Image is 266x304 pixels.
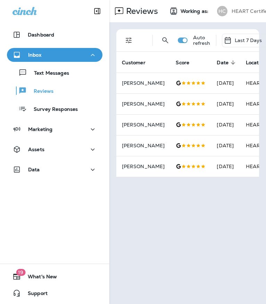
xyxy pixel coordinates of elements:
td: [DATE] [211,114,240,135]
p: Text Messages [27,70,69,77]
p: Data [28,167,40,172]
p: Dashboard [28,32,54,38]
p: [PERSON_NAME] [122,164,165,169]
button: Reviews [7,83,102,98]
p: [PERSON_NAME] [122,101,165,107]
p: Assets [28,147,44,152]
td: [DATE] [211,73,240,93]
button: 19What's New [7,270,102,284]
button: Filters [122,33,136,47]
td: [DATE] [211,156,240,177]
span: Score [176,60,189,66]
p: Marketing [28,126,52,132]
span: Date [217,59,238,66]
span: Score [176,59,198,66]
p: Reviews [27,88,53,95]
div: HC [217,6,227,16]
button: Marketing [7,122,102,136]
p: [PERSON_NAME] [122,143,165,148]
p: [PERSON_NAME] [122,122,165,128]
span: Customer [122,59,155,66]
span: 19 [16,269,25,276]
button: Search Reviews [158,33,172,47]
p: [PERSON_NAME] [122,80,165,86]
button: Collapse Sidebar [88,4,107,18]
button: Text Messages [7,65,102,80]
p: Last 7 Days [235,38,262,43]
td: [DATE] [211,135,240,156]
p: Reviews [123,6,158,16]
button: Support [7,286,102,300]
button: Dashboard [7,28,102,42]
button: Assets [7,142,102,156]
span: Working as: [181,8,210,14]
button: Data [7,163,102,176]
button: Inbox [7,48,102,62]
span: Customer [122,60,146,66]
p: Inbox [28,52,41,58]
button: Survey Responses [7,101,102,116]
span: Location [246,60,266,66]
p: Survey Responses [27,106,78,113]
span: Support [21,290,48,299]
span: Date [217,60,228,66]
span: What's New [21,274,57,282]
p: Auto refresh [193,35,210,46]
td: [DATE] [211,93,240,114]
